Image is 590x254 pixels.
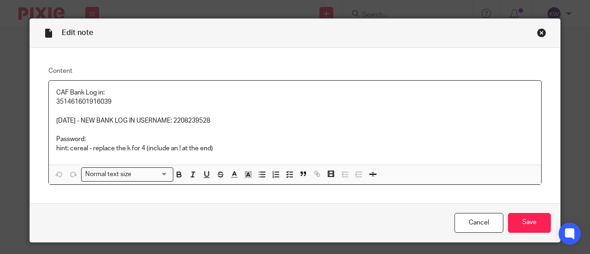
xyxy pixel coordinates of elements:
input: Search for option [135,170,168,179]
p: 351461601916039 [56,97,534,106]
span: Normal text size [83,170,134,179]
p: [DATE] - NEW BANK LOG IN USERNAME: 2208239528 [56,116,534,125]
div: Search for option [81,167,173,182]
p: CAF Bank Log in: [56,88,534,97]
span: Edit note [62,29,93,36]
input: Save [508,213,551,233]
a: Cancel [454,213,503,233]
p: hint: cereal - replace the k for 4 (include an ! at the end) [56,144,534,153]
label: Content [48,66,542,76]
p: Password: [56,135,534,144]
div: Close this dialog window [537,28,546,37]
